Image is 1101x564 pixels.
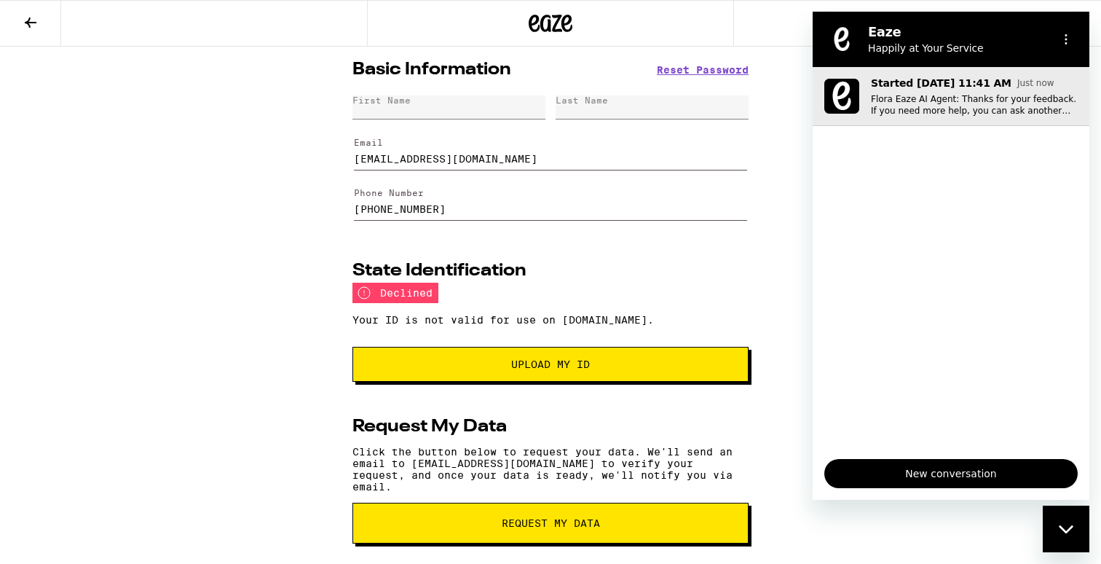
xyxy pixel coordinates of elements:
[352,283,438,303] div: declined
[1043,506,1089,552] iframe: Button to launch messaging window, conversation in progress
[657,65,749,75] button: Reset Password
[352,347,749,382] button: Upload my ID
[352,304,749,337] div: Your ID is not valid for use on [DOMAIN_NAME].
[352,262,526,280] h2: State Identification
[511,359,590,369] span: Upload my ID
[352,61,511,79] h2: Basic Information
[352,95,411,105] div: First Name
[354,188,424,197] label: Phone Number
[352,418,507,436] h2: Request My Data
[354,138,383,147] label: Email
[813,12,1089,500] iframe: Messaging window
[352,446,749,493] p: Click the button below to request your data. We'll send an email to [EMAIL_ADDRESS][DOMAIN_NAME] ...
[352,176,749,227] form: Edit Phone Number
[352,125,749,176] form: Edit Email Address
[556,95,608,105] div: Last Name
[352,503,749,544] button: request my data
[502,518,600,528] span: request my data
